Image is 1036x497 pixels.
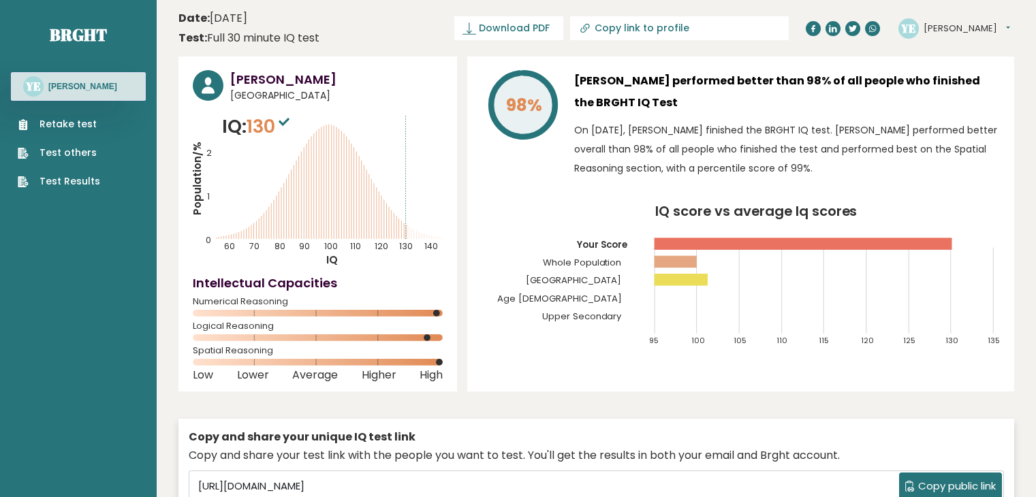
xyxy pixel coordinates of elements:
button: [PERSON_NAME] [924,22,1010,35]
tspan: 110 [776,335,787,346]
tspan: 70 [249,240,260,252]
span: Low [193,372,213,378]
h3: [PERSON_NAME] [230,70,443,89]
text: YE [25,78,41,94]
tspan: 120 [375,240,388,252]
span: Higher [362,372,396,378]
a: Download PDF [454,16,563,40]
tspan: 2 [206,147,212,159]
div: Copy and share your unique IQ test link [189,429,1004,445]
tspan: IQ score vs average Iq scores [655,202,858,221]
span: 130 [247,114,293,139]
div: Copy and share your test link with the people you want to test. You'll get the results in both yo... [189,447,1004,464]
time: [DATE] [178,10,247,27]
span: Spatial Reasoning [193,348,443,353]
div: Full 30 minute IQ test [178,30,319,46]
tspan: IQ [326,253,338,267]
tspan: Population/% [190,142,204,215]
tspan: 80 [274,240,285,252]
h3: [PERSON_NAME] performed better than 98% of all people who finished the BRGHT IQ Test [574,70,1000,114]
tspan: 95 [649,335,659,346]
tspan: [GEOGRAPHIC_DATA] [526,274,622,287]
text: YE [900,20,916,35]
p: On [DATE], [PERSON_NAME] finished the BRGHT IQ test. [PERSON_NAME] performed better overall than ... [574,121,1000,178]
a: Test others [18,146,100,160]
b: Test: [178,30,207,46]
tspan: Upper Secondary [542,310,623,323]
tspan: Whole Population [543,256,622,269]
tspan: 100 [324,240,338,252]
tspan: 98% [506,93,542,117]
span: High [420,372,443,378]
span: Lower [237,372,269,378]
b: Date: [178,10,210,26]
tspan: 140 [424,240,438,252]
tspan: 130 [946,335,959,346]
tspan: 135 [988,335,1001,346]
span: Logical Reasoning [193,323,443,329]
tspan: 110 [350,240,361,252]
a: Test Results [18,174,100,189]
h4: Intellectual Capacities [193,274,443,292]
tspan: 90 [299,240,310,252]
tspan: 1 [207,191,210,202]
tspan: 105 [734,335,747,346]
tspan: 0 [206,234,211,246]
tspan: 60 [225,240,236,252]
a: Brght [50,24,107,46]
span: Numerical Reasoning [193,299,443,304]
span: Download PDF [479,21,550,35]
tspan: Your Score [576,238,628,251]
a: Retake test [18,117,100,131]
tspan: 125 [903,335,915,346]
span: [GEOGRAPHIC_DATA] [230,89,443,103]
p: IQ: [222,113,293,140]
span: Average [292,372,338,378]
tspan: 115 [819,335,829,346]
tspan: 130 [399,240,413,252]
span: Copy public link [918,479,996,494]
tspan: Age [DEMOGRAPHIC_DATA] [497,292,622,305]
tspan: 120 [861,335,874,346]
h3: [PERSON_NAME] [48,81,117,92]
tspan: 100 [691,335,705,346]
